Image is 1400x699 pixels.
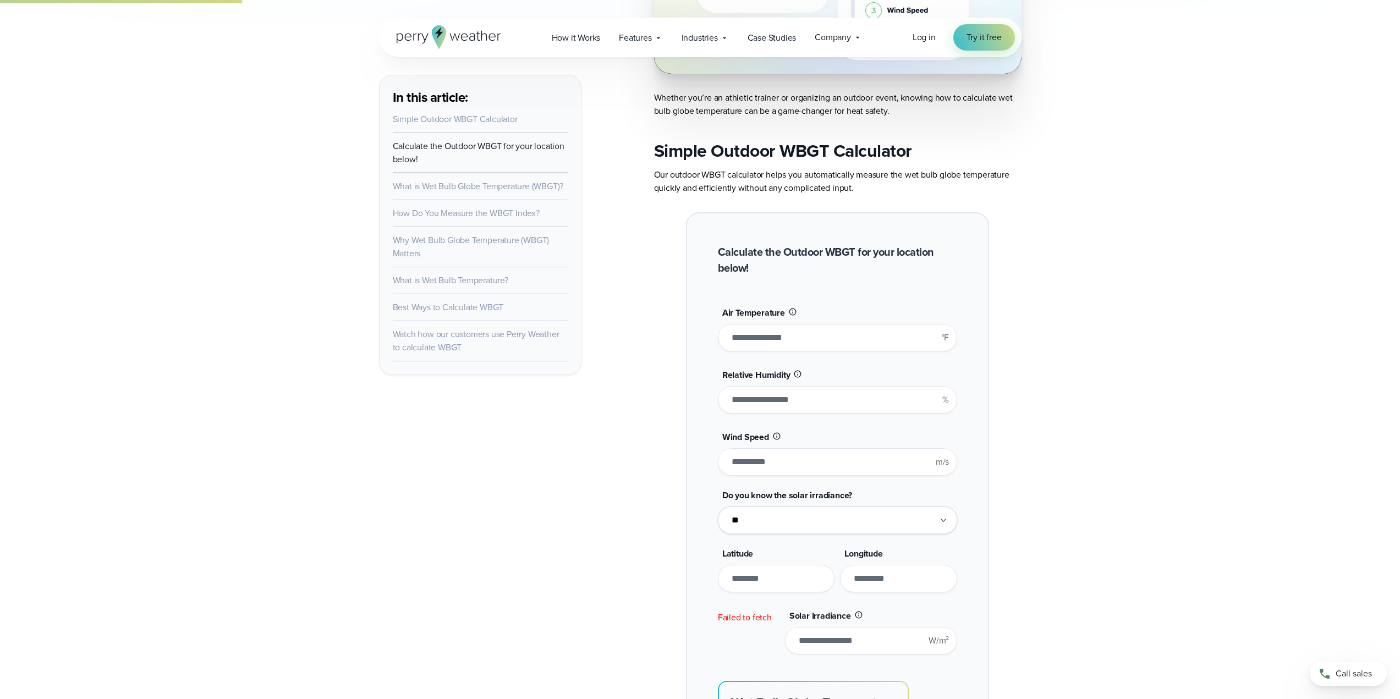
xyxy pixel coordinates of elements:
a: Log in [913,31,936,44]
a: What is Wet Bulb Temperature? [393,274,508,287]
span: Do you know the solar irradiance? [722,489,852,502]
span: Failed to fetch [718,611,772,624]
span: How it Works [552,31,601,45]
span: Solar Irradiance [789,609,851,622]
span: Longitude [844,547,882,560]
a: Calculate the Outdoor WBGT for your location below! [393,140,564,166]
a: How Do You Measure the WBGT Index? [393,207,540,219]
span: Try it free [967,31,1002,44]
a: Why Wet Bulb Globe Temperature (WBGT) Matters [393,234,550,260]
h2: Simple Outdoor WBGT Calculator [654,140,1022,162]
span: Air Temperature [722,306,785,319]
span: Latitude [722,547,753,560]
span: Wind Speed [722,431,769,443]
span: Features [619,31,651,45]
span: Company [815,31,851,44]
a: Simple Outdoor WBGT Calculator [393,113,518,125]
p: Our outdoor WBGT calculator helps you automatically measure the wet bulb globe temperature quickl... [654,168,1022,195]
span: Case Studies [748,31,797,45]
a: Watch how our customers use Perry Weather to calculate WBGT [393,328,559,354]
a: How it Works [542,26,610,49]
span: Log in [913,31,936,43]
h3: In this article: [393,89,568,106]
a: Call sales [1310,662,1387,686]
span: Relative Humidity [722,368,790,381]
a: Case Studies [738,26,806,49]
a: Try it free [953,24,1015,51]
span: Industries [682,31,718,45]
h2: Calculate the Outdoor WBGT for your location below! [718,244,957,276]
a: Best Ways to Calculate WBGT [393,301,504,313]
a: What is Wet Bulb Globe Temperature (WBGT)? [393,180,564,192]
span: Call sales [1336,667,1372,680]
p: Whether you’re an athletic trainer or organizing an outdoor event, knowing how to calculate wet b... [654,91,1022,118]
